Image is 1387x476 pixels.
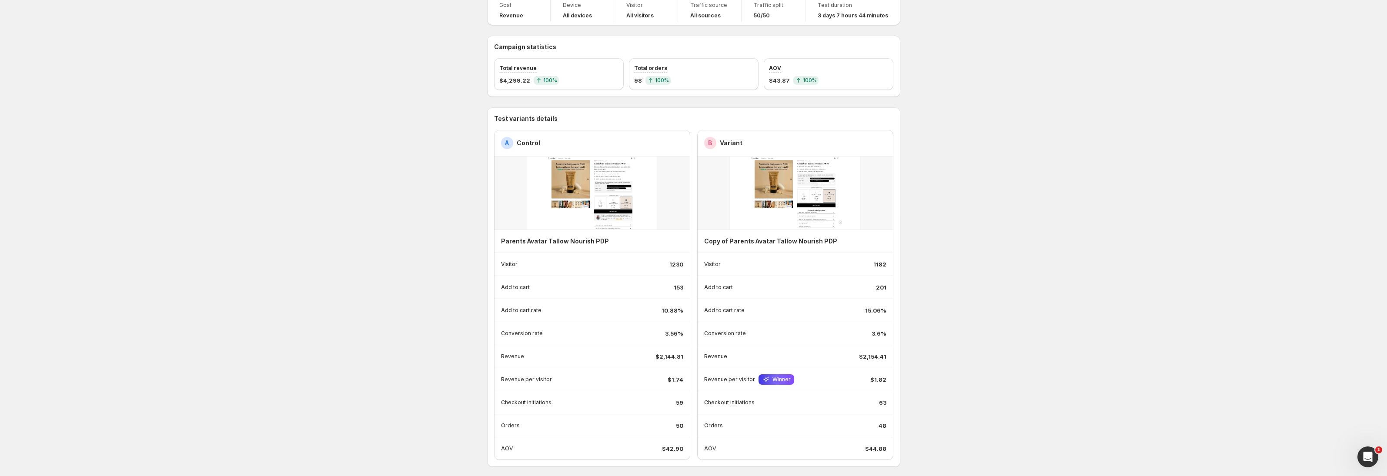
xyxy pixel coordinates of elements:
[754,1,792,20] a: Traffic split50/50
[499,76,530,85] span: $4,299.22
[879,421,886,430] p: 48
[772,376,791,383] span: Winner
[662,444,683,453] p: $42.90
[704,284,733,291] p: Add to cart
[818,12,888,19] span: 3 days 7 hours 44 minutes
[676,421,683,430] p: 50
[655,352,683,361] p: $2,144.81
[501,376,552,383] p: Revenue per visitor
[754,2,792,9] span: Traffic split
[676,398,683,407] p: 59
[665,329,683,338] p: 3.56%
[769,65,781,71] span: AOV
[708,139,712,147] h2: B
[669,260,683,269] p: 1230
[501,422,520,429] p: Orders
[499,65,537,71] span: Total revenue
[793,76,819,85] div: 100 %
[818,1,888,20] a: Test duration3 days 7 hours 44 minutes
[873,260,886,269] p: 1182
[662,306,683,315] p: 10.88%
[494,156,690,230] img: -pages-spf50kids_thumbnail.jpg
[704,330,746,337] p: Conversion rate
[704,399,755,406] p: Checkout initiations
[501,399,551,406] p: Checkout initiations
[563,1,602,20] a: DeviceAll devices
[674,283,683,292] p: 153
[870,375,886,384] p: $1.82
[876,283,886,292] p: 201
[501,307,541,314] p: Add to cart rate
[690,12,721,19] h4: All sources
[501,237,609,246] h4: Parents Avatar Tallow Nourish PDP
[704,261,721,268] p: Visitor
[859,352,886,361] p: $2,154.41
[626,2,665,9] span: Visitor
[494,114,893,123] h3: Test variants details
[865,306,886,315] p: 15.06%
[501,330,543,337] p: Conversion rate
[499,1,538,20] a: GoalRevenue
[563,12,592,19] h4: All devices
[534,76,559,85] div: 100 %
[645,76,671,85] div: 100 %
[704,237,837,246] h4: Copy of Parents Avatar Tallow Nourish PDP
[501,261,518,268] p: Visitor
[754,12,770,19] span: 50/50
[501,284,530,291] p: Add to cart
[1375,446,1382,453] span: 1
[501,353,524,360] p: Revenue
[690,2,729,9] span: Traffic source
[494,43,556,51] h3: Campaign statistics
[704,376,755,383] p: Revenue per visitor
[690,1,729,20] a: Traffic sourceAll sources
[505,139,509,147] h2: A
[668,375,683,384] p: $1.74
[865,444,886,453] p: $44.88
[1357,446,1378,467] iframe: Intercom live chat
[499,2,538,9] span: Goal
[697,156,893,230] img: -pages-spf50kidsviewgp-template-578876555241980513_thumbnail.jpg
[769,76,790,85] span: $43.87
[563,2,602,9] span: Device
[634,65,667,71] span: Total orders
[626,12,654,19] h4: All visitors
[501,445,513,452] p: AOV
[879,398,886,407] p: 63
[517,139,540,147] h2: Control
[499,12,523,19] span: Revenue
[818,2,888,9] span: Test duration
[872,329,886,338] p: 3.6%
[720,139,742,147] h2: Variant
[704,353,727,360] p: Revenue
[704,422,723,429] p: Orders
[626,1,665,20] a: VisitorAll visitors
[634,76,642,85] span: 98
[704,445,716,452] p: AOV
[704,307,745,314] p: Add to cart rate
